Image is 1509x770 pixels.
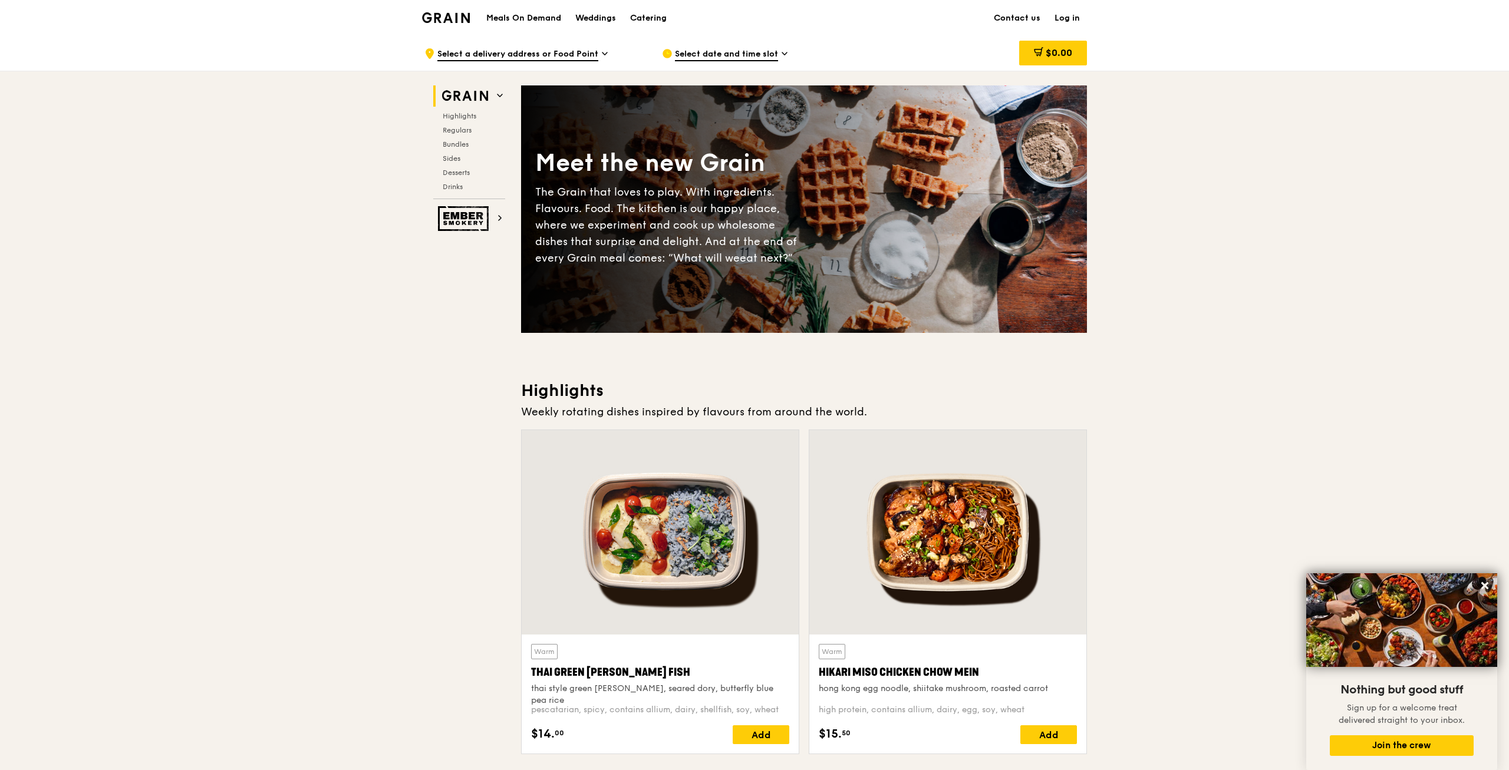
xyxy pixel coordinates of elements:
img: DSC07876-Edit02-Large.jpeg [1306,573,1497,667]
div: Add [733,725,789,744]
div: Warm [531,644,558,659]
div: Warm [819,644,845,659]
a: Weddings [568,1,623,36]
span: Drinks [443,183,463,191]
span: Bundles [443,140,469,148]
span: Highlights [443,112,476,120]
div: Add [1020,725,1077,744]
div: Weekly rotating dishes inspired by flavours from around the world. [521,404,1087,420]
div: Catering [630,1,667,36]
a: Log in [1047,1,1087,36]
span: 00 [555,728,564,738]
button: Join the crew [1330,735,1474,756]
div: thai style green [PERSON_NAME], seared dory, butterfly blue pea rice [531,683,789,706]
div: Hikari Miso Chicken Chow Mein [819,664,1077,680]
span: Regulars [443,126,472,134]
div: The Grain that loves to play. With ingredients. Flavours. Food. The kitchen is our happy place, w... [535,184,804,266]
span: $14. [531,725,555,743]
div: hong kong egg noodle, shiitake mushroom, roasted carrot [819,683,1077,695]
a: Catering [623,1,674,36]
h1: Meals On Demand [486,12,561,24]
span: $0.00 [1046,47,1072,58]
img: Grain web logo [438,85,492,107]
img: Ember Smokery web logo [438,206,492,231]
div: pescatarian, spicy, contains allium, dairy, shellfish, soy, wheat [531,704,789,716]
img: Grain [422,12,470,23]
span: Sign up for a welcome treat delivered straight to your inbox. [1339,703,1465,725]
div: high protein, contains allium, dairy, egg, soy, wheat [819,704,1077,716]
div: Thai Green [PERSON_NAME] Fish [531,664,789,680]
span: Desserts [443,168,470,177]
button: Close [1475,576,1494,595]
span: Sides [443,154,460,163]
span: $15. [819,725,842,743]
div: Meet the new Grain [535,147,804,179]
span: 50 [842,728,851,738]
h3: Highlights [521,380,1087,401]
span: eat next?” [740,252,793,265]
div: Weddings [575,1,616,36]
span: Select date and time slot [675,48,778,61]
a: Contact us [987,1,1047,36]
span: Select a delivery address or Food Point [437,48,598,61]
span: Nothing but good stuff [1340,683,1463,697]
